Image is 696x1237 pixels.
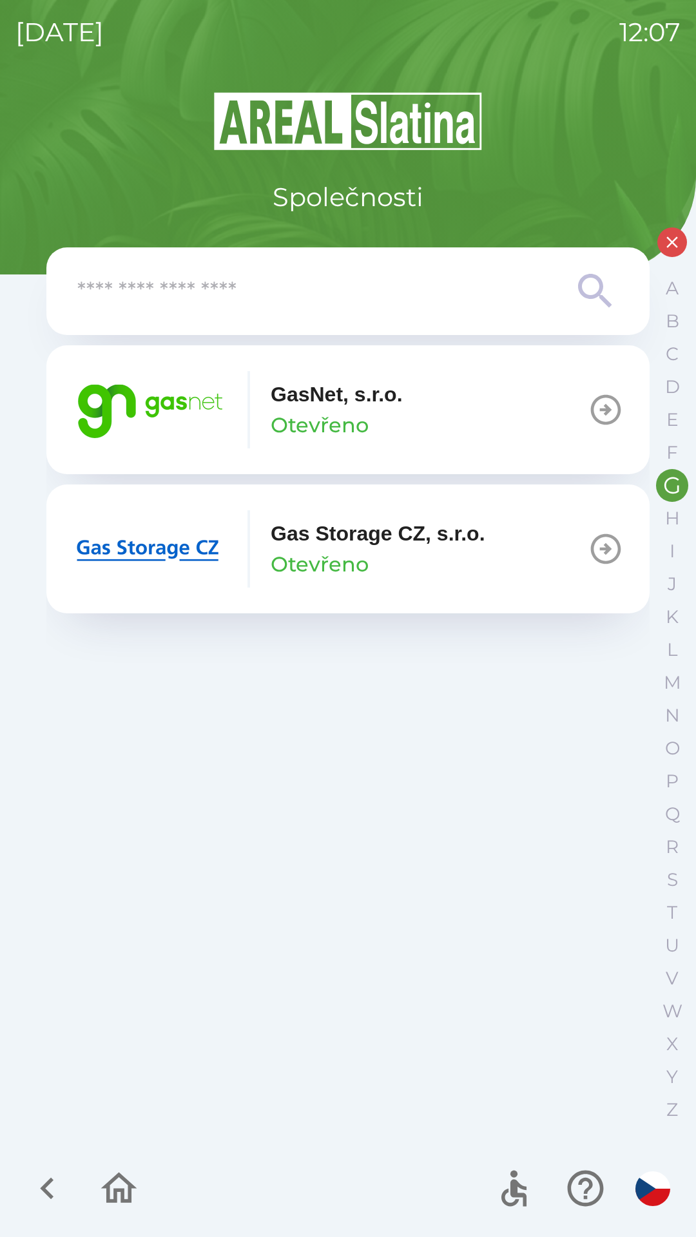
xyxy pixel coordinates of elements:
p: G [663,474,681,497]
button: V [656,962,688,995]
p: Gas Storage CZ, s.r.o. [271,518,485,549]
p: K [666,606,679,628]
p: B [666,310,679,332]
p: P [666,770,679,792]
p: Q [665,803,680,825]
button: W [656,995,688,1028]
button: G [656,469,688,502]
img: cs flag [635,1171,670,1206]
button: A [656,272,688,305]
img: 95bd5263-4d84-4234-8c68-46e365c669f1.png [72,371,227,448]
p: N [665,704,680,727]
button: B [656,305,688,338]
p: Společnosti [273,178,423,216]
p: 12:07 [619,13,681,52]
button: J [656,568,688,600]
p: T [667,901,677,924]
button: U [656,929,688,962]
button: E [656,403,688,436]
button: X [656,1028,688,1060]
button: GasNet, s.r.o.Otevřeno [46,345,650,474]
p: H [665,507,680,530]
img: 2bd567fa-230c-43b3-b40d-8aef9e429395.png [72,510,227,588]
button: T [656,896,688,929]
button: K [656,600,688,633]
p: L [667,638,677,661]
button: D [656,370,688,403]
button: Z [656,1093,688,1126]
p: Y [666,1066,678,1088]
p: V [666,967,679,990]
p: Otevřeno [271,410,369,441]
p: Otevřeno [271,549,369,580]
p: [DATE] [15,13,104,52]
p: A [666,277,679,300]
p: M [664,671,681,694]
button: H [656,502,688,535]
p: D [665,376,680,398]
button: R [656,830,688,863]
button: L [656,633,688,666]
p: W [662,1000,682,1022]
button: N [656,699,688,732]
button: Y [656,1060,688,1093]
p: GasNet, s.r.o. [271,379,403,410]
p: R [666,836,679,858]
p: I [670,540,675,562]
button: O [656,732,688,765]
button: S [656,863,688,896]
button: Q [656,798,688,830]
p: X [666,1033,678,1055]
button: P [656,765,688,798]
p: J [668,573,677,595]
img: Logo [46,90,650,152]
button: C [656,338,688,370]
p: S [667,868,678,891]
p: O [665,737,680,760]
p: Z [666,1098,678,1121]
p: E [666,408,679,431]
button: Gas Storage CZ, s.r.o.Otevřeno [46,484,650,613]
p: C [666,343,679,365]
button: I [656,535,688,568]
p: U [665,934,679,957]
p: F [666,441,678,464]
button: F [656,436,688,469]
button: M [656,666,688,699]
